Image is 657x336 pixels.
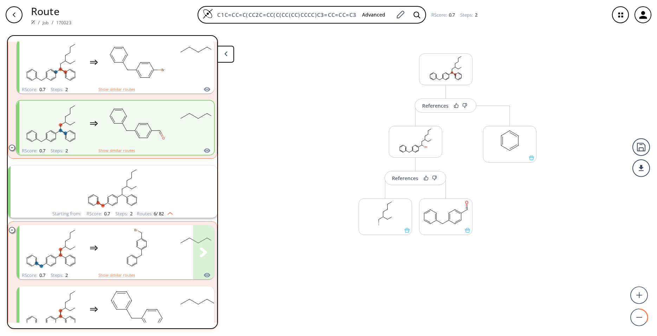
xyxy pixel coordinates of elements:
[98,86,135,93] button: Show similar routes
[415,99,476,113] button: References
[38,86,45,93] span: 0.7
[22,148,45,153] div: RScore :
[431,13,455,17] div: RScore :
[38,272,45,278] span: 0.7
[115,211,133,216] div: Steps :
[51,273,68,278] div: Steps :
[213,11,356,18] input: Enter SMILES
[460,13,477,17] div: Steps :
[98,272,135,278] button: Show similar routes
[419,199,472,228] svg: O=Cc1ccc(Cc2ccccc2)cc1
[31,4,71,19] p: Route
[38,19,40,26] li: /
[98,147,135,154] button: Show similar routes
[202,8,213,19] img: Logo Spaya
[51,148,68,153] div: Steps :
[64,147,68,154] span: 2
[385,171,446,185] button: References
[56,20,71,26] a: 170023
[448,12,455,18] span: 0.7
[38,147,45,154] span: 0.7
[483,126,536,155] svg: c1ccccc1
[419,54,472,83] svg: CCCCC(CC)CC(c1ccccc1)c1ccc(Cc2ccccc2)cc1
[175,226,239,270] svg: CCCCC(CC)CBr
[175,287,239,331] svg: CCCCC(CC)CBr
[105,40,168,84] svg: Brc1ccc(Cc2ccccc2)cc1
[389,126,442,155] svg: CCCCC(CC)CC(O)c1ccc(Cc2ccccc2)cc1
[105,287,168,331] svg: c1ccc(Cc2ccccc2)cc1
[86,211,110,216] div: RScore :
[105,226,168,270] svg: BrCc1ccc(Cc2ccccc2)cc1
[175,40,239,84] svg: CCCCC(CC)CC=O
[359,199,412,228] svg: CCCCC(CC)CI
[137,211,173,216] div: Routes:
[19,102,83,146] svg: CCCCC(CC)CC(c1ccccc1)c1ccc(Cc2ccccc2)cc1
[103,210,110,217] span: 0.7
[105,102,168,146] svg: O=Cc1ccc(Cc2ccccc2)cc1
[64,86,68,93] span: 2
[21,166,204,210] svg: CCCCC(CC)CC(c1ccccc1)c1ccc(Cc2ccccc2)cc1
[51,87,68,92] div: Steps :
[19,40,83,84] svg: CCCCC(CC)CC(c1ccccc1)c1ccc(Cc2ccccc2)cc1
[164,209,173,215] img: Up
[356,8,391,21] button: Advanced
[64,272,68,278] span: 2
[19,226,83,270] svg: CCCCC(CC)CC(c1ccccc1)c1ccc(Cc2ccccc2)cc1
[154,211,164,216] span: 6 / 82
[129,210,133,217] span: 2
[474,12,477,18] span: 2
[392,176,418,180] div: References
[52,211,81,216] div: Starting from:
[22,87,45,92] div: RScore :
[43,20,49,26] a: Job
[19,287,83,331] svg: CCCCC(CC)CC(c1ccccc1)c1ccc(Cc2ccccc2)cc1
[175,102,239,146] svg: CCCCC(CC)CI
[31,20,35,24] img: Spaya logo
[52,19,53,26] li: /
[422,103,449,108] div: References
